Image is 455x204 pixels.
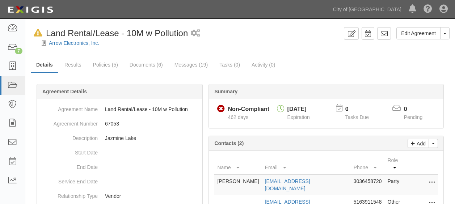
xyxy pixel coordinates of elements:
[246,58,281,72] a: Activity (0)
[105,135,199,142] p: Jazmine Lake
[31,27,188,39] div: Land Rental/Lease - 10M w Pollution
[351,174,385,195] td: 3036458720
[169,58,214,72] a: Messages (19)
[214,174,262,195] td: [PERSON_NAME]
[287,105,310,114] div: [DATE]
[40,189,98,200] dt: Relationship Type
[40,189,199,203] dd: Vendor
[5,3,55,16] img: logo-5460c22ac91f19d4615b14bd174203de0afe785f0fc80cf4dbbc73dc1793850b.png
[49,40,99,46] a: Arrow Electronics, Inc.
[329,2,405,17] a: City of [GEOGRAPHIC_DATA]
[40,174,98,185] dt: Service End Date
[40,116,199,131] dd: 67053
[40,160,98,171] dt: End Date
[214,58,245,72] a: Tasks (0)
[415,139,426,148] p: Add
[385,174,409,195] td: Party
[262,154,351,174] th: Email
[265,178,310,191] a: [EMAIL_ADDRESS][DOMAIN_NAME]
[34,29,42,37] i: In Default since 07/17/2025
[40,131,98,142] dt: Description
[214,154,262,174] th: Name
[214,89,237,94] b: Summary
[42,89,87,94] b: Agreement Details
[385,154,409,174] th: Role
[404,105,431,114] p: 0
[404,114,422,120] span: Pending
[396,27,441,39] a: Edit Agreement
[228,105,269,114] div: Non-Compliant
[40,145,98,156] dt: Start Date
[228,114,248,120] span: Since 07/10/2024
[88,58,123,72] a: Policies (5)
[408,139,429,148] a: Add
[15,48,22,54] div: 7
[40,102,98,113] dt: Agreement Name
[46,28,188,38] span: Land Rental/Lease - 10M w Pollution
[345,114,369,120] span: Tasks Due
[191,30,200,37] i: 1 scheduled workflow
[351,154,385,174] th: Phone
[59,58,87,72] a: Results
[214,140,244,146] b: Contacts (2)
[40,102,199,116] dd: Land Rental/Lease - 10M w Pollution
[424,5,432,14] i: Help Center - Complianz
[31,58,58,73] a: Details
[40,116,98,127] dt: Agreement Number
[124,58,168,72] a: Documents (6)
[217,105,225,113] i: Non-Compliant
[345,105,378,114] p: 0
[287,114,310,120] span: Expiration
